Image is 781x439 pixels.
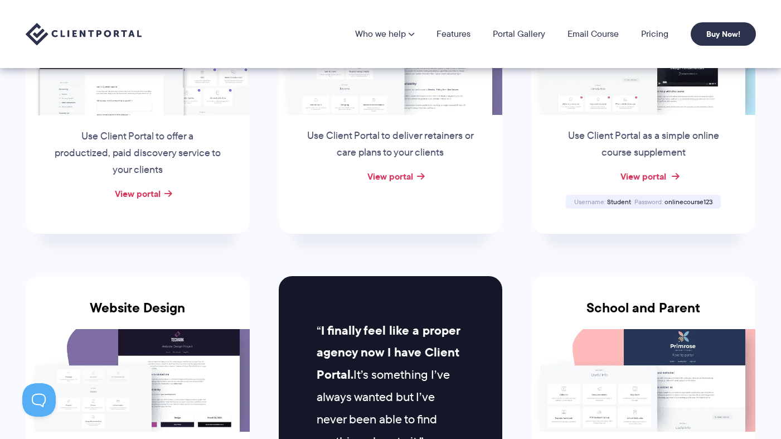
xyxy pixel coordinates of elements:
a: View portal [367,170,413,183]
a: View portal [620,170,666,183]
a: Portal Gallery [493,30,545,38]
h3: School and Parent [531,300,755,329]
span: onlinecourse123 [664,197,712,206]
p: Use Client Portal to deliver retainers or care plans to your clients [305,128,475,161]
span: Student [607,197,631,206]
span: Username [574,197,605,206]
a: Buy Now! [691,22,756,46]
p: Use Client Portal as a simple online course supplement [559,128,728,161]
span: Password [634,197,663,206]
a: View portal [115,187,161,200]
a: Email Course [567,30,619,38]
p: Use Client Portal to offer a productized, paid discovery service to your clients [53,128,222,179]
a: Features [436,30,470,38]
a: Who we help [355,30,414,38]
h3: Website Design [26,300,250,329]
iframe: Toggle Customer Support [22,383,56,417]
strong: I finally feel like a proper agency now I have Client Portal. [317,321,460,384]
a: Pricing [641,30,668,38]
